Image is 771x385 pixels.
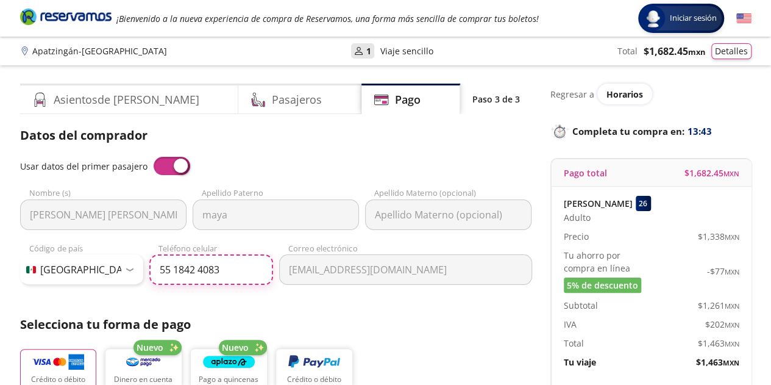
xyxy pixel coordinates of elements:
[688,46,705,57] small: MXN
[114,374,172,385] p: Dinero en cuenta
[272,92,322,108] h4: Pasajeros
[193,200,359,230] input: Apellido Paterno
[564,318,577,331] p: IVA
[711,43,751,59] button: Detalles
[688,124,712,139] span: 13:43
[472,93,520,106] p: Paso 3 de 3
[550,84,751,104] div: Regresar a ver horarios
[116,13,539,24] em: ¡Bienvenido a la nueva experiencia de compra de Reservamos, una forma más sencilla de comprar tus...
[606,88,643,100] span: Horarios
[564,230,589,243] p: Precio
[26,266,36,273] img: MX
[567,279,638,292] span: 5% de descuento
[696,356,739,369] span: $ 1,463
[698,230,739,243] span: $ 1,338
[705,318,739,331] span: $ 202
[564,299,598,312] p: Subtotal
[365,200,531,230] input: Apellido Materno (opcional)
[54,92,199,108] h4: Asientos de [PERSON_NAME]
[20,126,532,145] p: Datos del comprador
[564,356,596,369] p: Tu viaje
[644,44,705,59] span: $ 1,682.45
[736,11,751,26] button: English
[725,339,739,348] small: MXN
[564,211,591,224] span: Adulto
[20,200,187,230] input: Nombre (s)
[31,374,85,385] p: Crédito o débito
[149,254,273,285] input: Teléfono celular
[279,254,532,285] input: Correo electrónico
[636,196,651,211] div: 26
[550,123,751,140] p: Completa tu compra en :
[564,167,607,179] p: Pago total
[20,7,112,29] a: Brand Logo
[725,267,739,276] small: MXN
[665,12,722,24] span: Iniciar sesión
[366,45,371,57] p: 1
[725,301,739,311] small: MXN
[707,265,739,278] span: -$ 77
[137,341,163,354] span: Nuevo
[287,374,341,385] p: Crédito o débito
[684,167,739,179] span: $ 1,682.45
[395,92,421,108] h4: Pago
[550,88,594,101] p: Regresar a
[564,197,633,210] p: [PERSON_NAME]
[698,299,739,312] span: $ 1,261
[199,374,258,385] p: Pago a quincenas
[32,45,167,57] p: Apatzingán - [GEOGRAPHIC_DATA]
[222,341,249,354] span: Nuevo
[20,315,532,334] p: Selecciona tu forma de pago
[20,7,112,26] i: Brand Logo
[698,337,739,350] span: $ 1,463
[723,358,739,367] small: MXN
[380,45,433,57] p: Viaje sencillo
[617,45,638,57] p: Total
[725,232,739,242] small: MXN
[20,160,147,172] span: Usar datos del primer pasajero
[564,249,652,275] p: Tu ahorro por compra en línea
[725,320,739,329] small: MXN
[723,169,739,178] small: MXN
[564,337,584,350] p: Total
